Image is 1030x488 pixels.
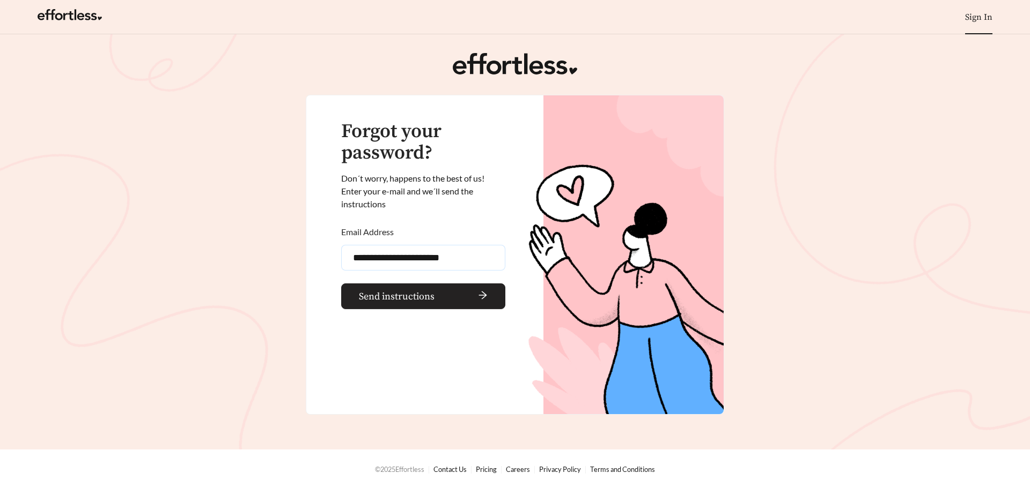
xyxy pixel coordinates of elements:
[341,283,505,309] button: Send instructionsarrow-right
[506,465,530,474] a: Careers
[341,121,505,163] h3: Forgot your password?
[341,172,505,211] div: Don ´ t worry, happens to the best of us! Enter your e-mail and we ´ ll send the instructions
[965,12,992,22] a: Sign In
[341,245,505,271] input: Email Address
[341,219,394,245] label: Email Address
[433,465,467,474] a: Contact Us
[439,290,488,302] span: arrow-right
[590,465,655,474] a: Terms and Conditions
[476,465,497,474] a: Pricing
[539,465,581,474] a: Privacy Policy
[375,465,424,474] span: © 2025 Effortless
[359,289,435,304] span: Send instructions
